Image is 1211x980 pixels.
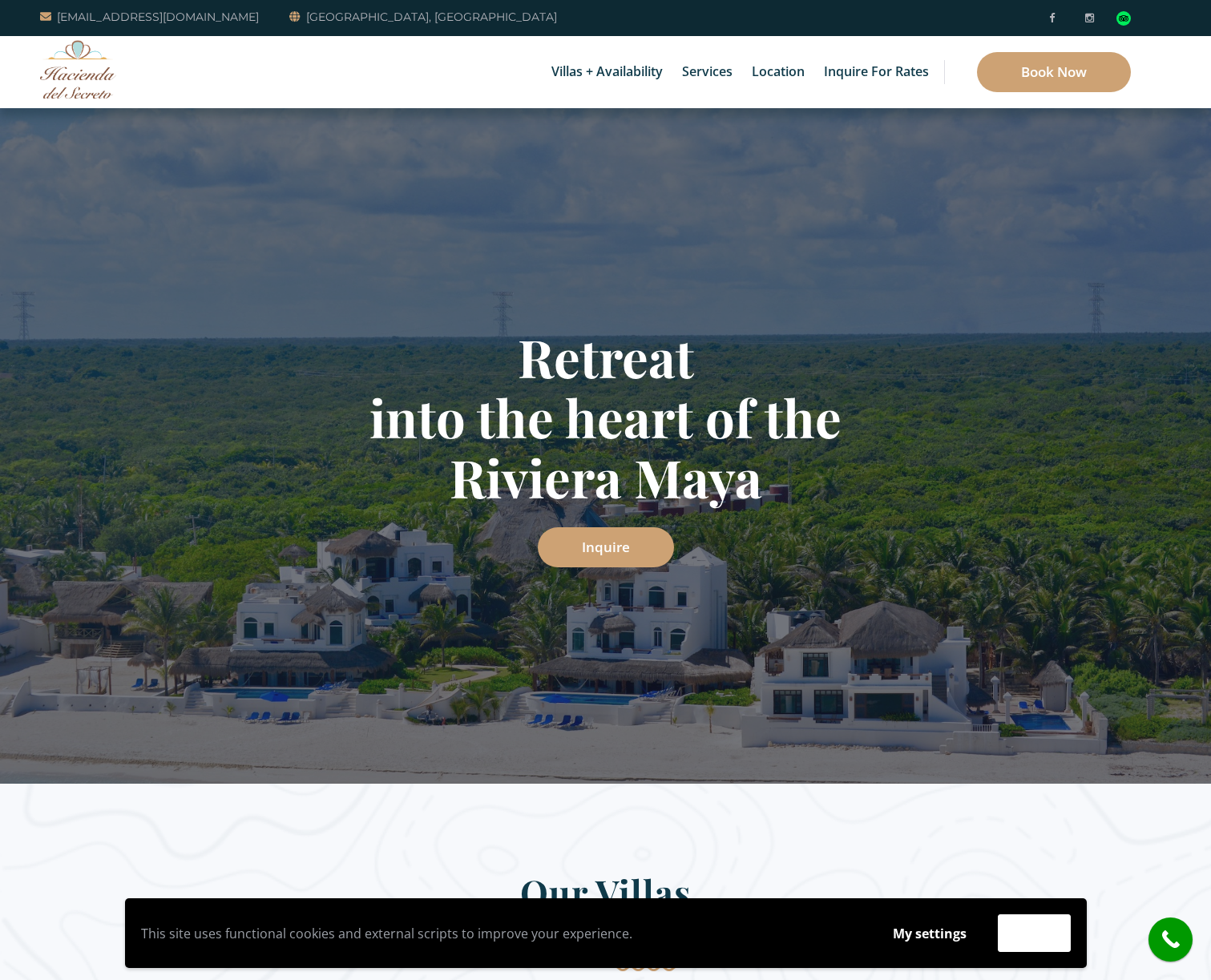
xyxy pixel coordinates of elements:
button: Accept [998,914,1071,952]
p: This site uses functional cookies and external scripts to improve your experience. [141,922,862,946]
a: Inquire for Rates [816,36,937,108]
div: Read traveler reviews on Tripadvisor [1116,11,1131,26]
i: call [1152,922,1189,958]
h2: Our Villas [137,869,1075,925]
a: Villas + Availability [543,36,671,108]
a: Book Now [977,52,1131,92]
img: Awesome Logo [40,40,116,99]
button: My settings [878,915,982,952]
h1: Retreat into the heart of the Riviera Maya [137,327,1075,507]
a: Services [674,36,741,108]
a: [EMAIL_ADDRESS][DOMAIN_NAME] [40,7,259,26]
img: Tripadvisor_logomark.svg [1116,11,1131,26]
a: [GEOGRAPHIC_DATA], [GEOGRAPHIC_DATA] [289,7,557,26]
a: call [1148,917,1193,962]
a: Location [744,36,813,108]
a: Inquire [538,527,674,567]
